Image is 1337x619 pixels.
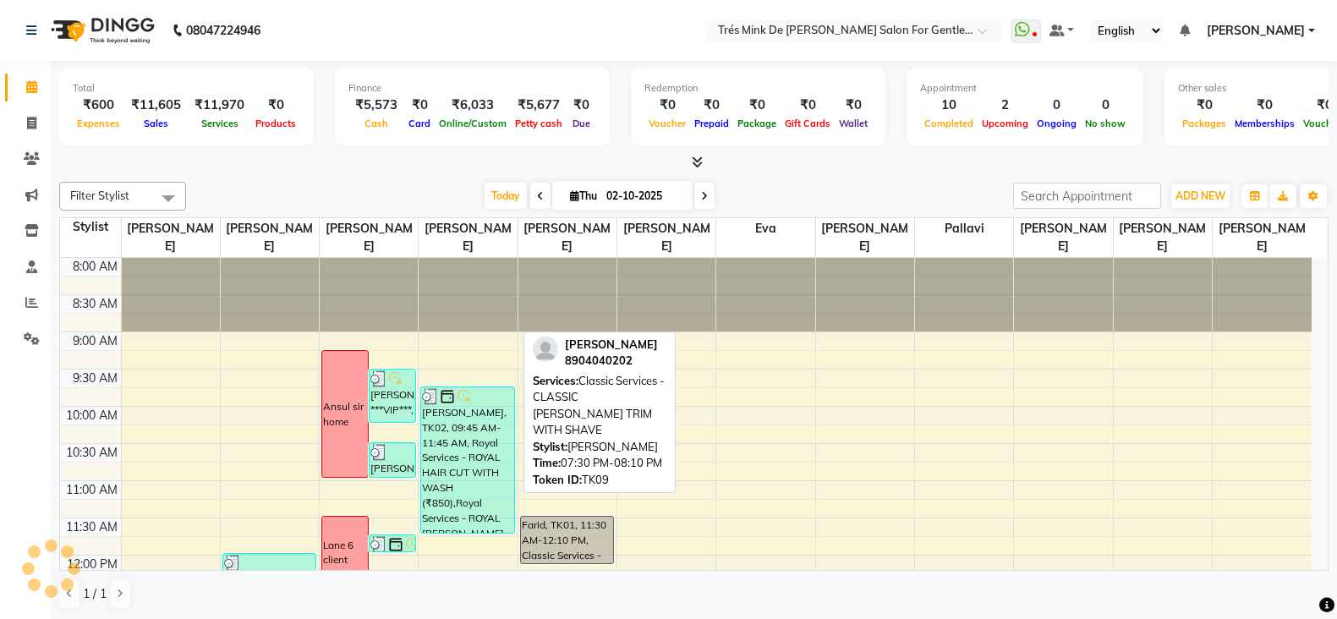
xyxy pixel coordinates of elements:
span: Token ID: [533,473,582,486]
span: Stylist: [533,440,567,453]
div: Total [73,81,300,96]
div: Farid, TK01, 11:30 AM-12:10 PM, Classic Services - CLASSIC [PERSON_NAME] TRIM WITH SHAVE [521,517,613,563]
div: ₹5,573 [348,96,404,115]
span: Filter Stylist [70,189,129,202]
span: [PERSON_NAME] [1014,218,1112,257]
div: [PERSON_NAME], TK03, 10:30 AM-11:00 AM, Classic Services - CLASSIC HAIR CUT [370,443,415,477]
span: Prepaid [690,118,733,129]
span: Pallavi [915,218,1013,239]
span: [PERSON_NAME] [320,218,418,257]
div: ₹11,970 [188,96,251,115]
div: ₹6,033 [435,96,511,115]
span: [PERSON_NAME] [419,218,517,257]
div: ₹0 [1230,96,1299,115]
span: Services: [533,374,578,387]
span: [PERSON_NAME] [221,218,319,257]
div: ₹0 [567,96,596,115]
span: Wallet [835,118,872,129]
div: ₹600 [73,96,124,115]
div: ₹11,605 [124,96,188,115]
div: [PERSON_NAME] [533,439,666,456]
span: Eva [716,218,814,239]
div: ₹0 [1178,96,1230,115]
span: Voucher [644,118,690,129]
div: Redemption [644,81,872,96]
span: Card [404,118,435,129]
div: 8:30 AM [69,295,121,313]
div: 10 [920,96,978,115]
span: [PERSON_NAME] [1114,218,1212,257]
span: Online/Custom [435,118,511,129]
div: ₹0 [781,96,835,115]
span: [PERSON_NAME] [565,337,658,351]
span: Package [733,118,781,129]
div: 8904040202 [565,353,658,370]
span: [PERSON_NAME] [816,218,914,257]
div: ₹0 [644,96,690,115]
span: Upcoming [978,118,1033,129]
div: 10:30 AM [63,444,121,462]
span: [PERSON_NAME] [518,218,616,257]
div: Lane 6 client [323,538,367,568]
span: Sales [140,118,173,129]
div: Appointment [920,81,1130,96]
span: Thu [566,189,601,202]
div: Finance [348,81,596,96]
span: [PERSON_NAME] [617,218,715,257]
input: 2025-10-02 [601,184,686,209]
span: Petty cash [511,118,567,129]
div: [PERSON_NAME], TK02, 09:45 AM-11:45 AM, Royal Services - ROYAL HAIR CUT WITH WASH (₹850),Royal Se... [421,387,513,533]
div: 07:30 PM-08:10 PM [533,455,666,472]
span: [PERSON_NAME] [1213,218,1312,257]
div: [PERSON_NAME], TK02, 11:45 AM-12:00 PM, Threading - EYEBROWS (₹150) [370,535,415,551]
div: 0 [1033,96,1081,115]
span: No show [1081,118,1130,129]
span: [PERSON_NAME] [1207,22,1305,40]
div: 9:00 AM [69,332,121,350]
div: ₹0 [690,96,733,115]
div: ₹0 [404,96,435,115]
div: ₹0 [733,96,781,115]
div: 10:00 AM [63,407,121,425]
div: 2 [978,96,1033,115]
div: 12:00 PM [63,556,121,573]
span: Today [485,183,527,209]
div: 11:00 AM [63,481,121,499]
span: Completed [920,118,978,129]
span: Expenses [73,118,124,129]
div: [PERSON_NAME] ***VIP***, TK07, 09:30 AM-10:15 AM, Hair Color - GLOBAL HAIR COLOR [370,370,415,422]
span: Cash [360,118,392,129]
div: Stylist [60,218,121,236]
span: Due [568,118,595,129]
div: TK09 [533,472,666,489]
div: ₹5,677 [511,96,567,115]
span: Gift Cards [781,118,835,129]
span: Services [197,118,243,129]
div: 9:30 AM [69,370,121,387]
div: 0 [1081,96,1130,115]
img: logo [43,7,159,54]
span: [PERSON_NAME] [122,218,220,257]
div: 8:00 AM [69,258,121,276]
img: profile [533,337,558,362]
button: ADD NEW [1171,184,1230,208]
span: Classic Services - CLASSIC [PERSON_NAME] TRIM WITH SHAVE [533,374,665,437]
div: ₹0 [251,96,300,115]
div: ₹0 [835,96,872,115]
span: Ongoing [1033,118,1081,129]
div: 11:30 AM [63,518,121,536]
span: 1 / 1 [83,585,107,603]
span: Packages [1178,118,1230,129]
div: Ansul sir home [323,399,367,430]
span: Time: [533,456,561,469]
b: 08047224946 [186,7,260,54]
span: Memberships [1230,118,1299,129]
span: Products [251,118,300,129]
input: Search Appointment [1013,183,1161,209]
span: ADD NEW [1175,189,1225,202]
